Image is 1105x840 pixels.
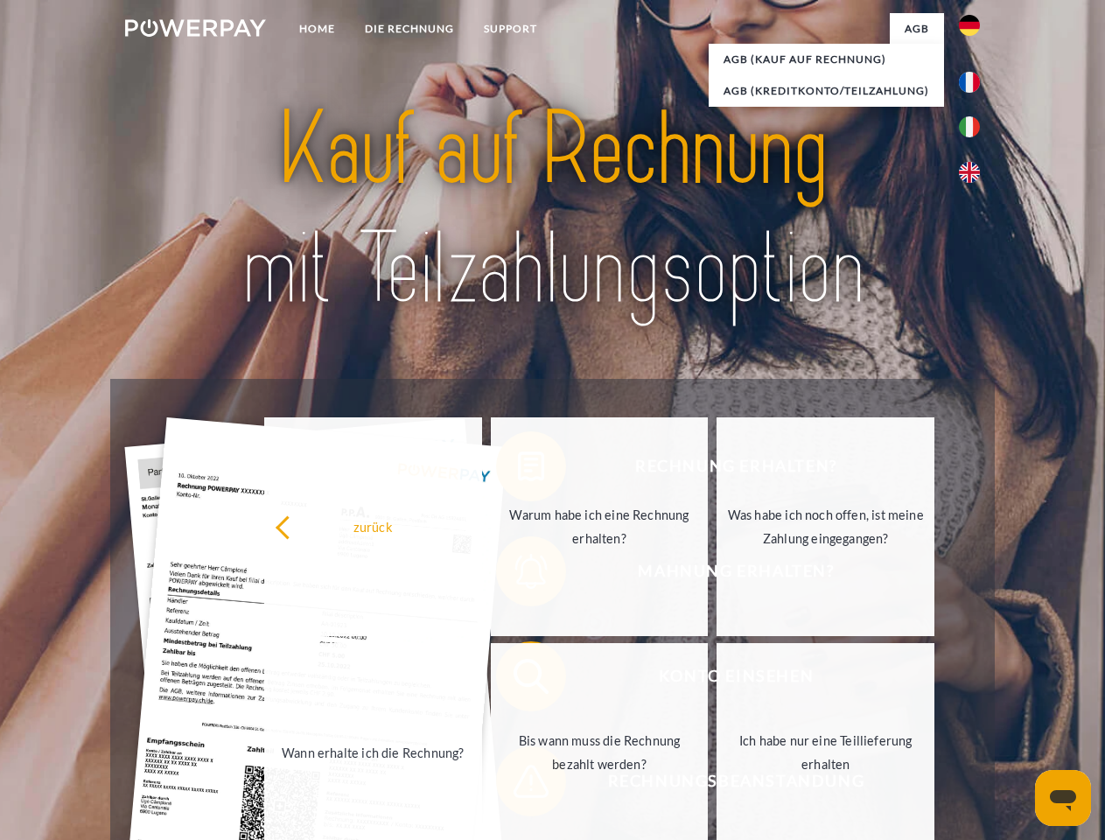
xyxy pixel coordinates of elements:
a: SUPPORT [469,13,552,45]
img: title-powerpay_de.svg [167,84,938,335]
a: agb [890,13,944,45]
div: Bis wann muss die Rechnung bezahlt werden? [501,729,698,776]
a: AGB (Kreditkonto/Teilzahlung) [709,75,944,107]
div: Wann erhalte ich die Rechnung? [275,740,472,764]
img: it [959,116,980,137]
div: Was habe ich noch offen, ist meine Zahlung eingegangen? [727,503,924,550]
img: de [959,15,980,36]
iframe: Schaltfläche zum Öffnen des Messaging-Fensters [1035,770,1091,826]
img: en [959,162,980,183]
div: Ich habe nur eine Teillieferung erhalten [727,729,924,776]
img: logo-powerpay-white.svg [125,19,266,37]
div: zurück [275,514,472,538]
a: AGB (Kauf auf Rechnung) [709,44,944,75]
a: DIE RECHNUNG [350,13,469,45]
div: Warum habe ich eine Rechnung erhalten? [501,503,698,550]
a: Was habe ich noch offen, ist meine Zahlung eingegangen? [717,417,934,636]
a: Home [284,13,350,45]
img: fr [959,72,980,93]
